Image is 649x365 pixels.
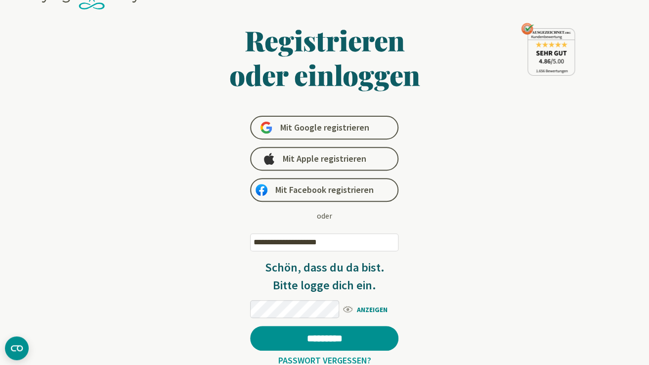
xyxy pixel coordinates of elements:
[5,336,29,360] button: CMP-Widget öffnen
[133,23,516,92] h1: Registrieren oder einloggen
[250,259,398,294] h3: Schön, dass du da bist. Bitte logge dich ein.
[250,147,398,171] a: Mit Apple registrieren
[250,116,398,139] a: Mit Google registrieren
[521,23,575,76] img: ausgezeichnet_seal.png
[317,210,332,222] div: oder
[250,178,398,202] a: Mit Facebook registrieren
[342,303,398,315] span: ANZEIGEN
[280,122,369,134] span: Mit Google registrieren
[275,184,374,196] span: Mit Facebook registrieren
[283,153,366,165] span: Mit Apple registrieren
